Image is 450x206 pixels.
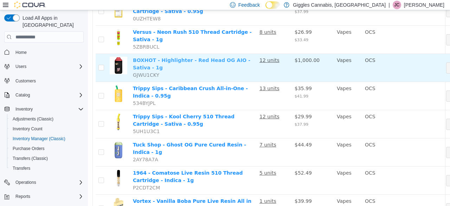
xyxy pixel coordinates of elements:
[172,47,192,53] u: 12 units
[15,78,36,84] span: Customers
[13,48,84,56] span: Home
[7,114,86,124] button: Adjustments (Classic)
[13,192,84,201] span: Reports
[15,194,30,199] span: Reports
[172,160,188,166] u: 5 units
[13,116,53,122] span: Adjustments (Classic)
[207,132,224,137] span: $44.49
[15,50,27,55] span: Home
[10,115,84,123] span: Adjustments (Classic)
[13,76,84,85] span: Customers
[358,52,391,63] button: icon: swapMove
[22,187,39,205] img: Vortex - Vanilla Boba Pure Live Resin All in One Box Cart - Indica - 1g hero shot
[10,144,47,153] a: Purchase Orders
[238,1,260,8] span: Feedback
[10,164,84,173] span: Transfers
[13,91,84,99] span: Catalog
[246,100,274,128] td: Vapes
[277,188,288,194] span: OCS
[207,104,224,109] span: $29.99
[15,106,33,112] span: Inventory
[172,75,192,81] u: 13 units
[10,164,33,173] a: Transfers
[13,105,36,113] button: Inventory
[45,104,147,117] a: Trippy Sips - Kool Cherry 510 Thread Cartridge - Sativa - 0.95g
[13,178,39,187] button: Operations
[22,159,39,177] img: 1964 - Comatose Live Resin 510 Thread Cartridge - Indica - 1g hero shot
[45,62,71,68] span: GJWU1CKY
[13,48,30,57] a: Home
[13,126,43,132] span: Inventory Count
[7,124,86,134] button: Inventory Count
[207,19,224,25] span: $26.99
[358,137,391,148] button: icon: swapMove
[13,146,45,151] span: Purchase Orders
[388,1,390,9] p: |
[10,135,68,143] a: Inventory Manager (Classic)
[7,144,86,154] button: Purchase Orders
[207,47,232,53] span: $1,000.00
[10,125,84,133] span: Inventory Count
[45,146,70,152] span: 2AY78A7A
[207,84,220,88] span: $41.99
[172,188,188,194] u: 1 units
[22,18,39,36] img: Versus - Neon Rush 510 Thread Cartridge - Sativa - 1g hero shot
[207,27,220,32] span: $33.49
[22,103,39,120] img: Trippy Sips - Kool Cherry 510 Thread Cartridge - Sativa - 0.95g hero shot
[10,125,45,133] a: Inventory Count
[7,154,86,163] button: Transfers (Classic)
[13,77,39,85] a: Customers
[20,14,84,29] span: Load All Apps in [GEOGRAPHIC_DATA]
[45,90,67,96] span: 534BYJPL
[14,1,46,8] img: Cova
[45,75,160,88] a: Trippy Sips - Caribbean Crush All-in-One - Indica - 0.95g
[13,91,33,99] button: Catalog
[13,156,48,161] span: Transfers (Classic)
[45,19,164,32] a: Versus - Neon Rush 510 Thread Cartridge - Sativa - 1g
[1,192,86,201] button: Reports
[207,75,224,81] span: $35.99
[358,165,391,176] button: icon: swapMove
[394,1,400,9] span: JC
[1,47,86,57] button: Home
[7,163,86,173] button: Transfers
[358,80,391,92] button: icon: swapMove
[1,104,86,114] button: Inventory
[45,34,71,39] span: 5ZBRBUCL
[1,62,86,71] button: Users
[1,90,86,100] button: Catalog
[15,180,36,185] span: Operations
[22,131,39,149] img: Tuck Shop - Ghost OG Pure Cured Resin - Indica - 1g hero shot
[10,144,84,153] span: Purchase Orders
[10,115,56,123] a: Adjustments (Classic)
[13,62,29,71] button: Users
[207,188,224,194] span: $39.99
[45,118,72,124] span: 5UH1U3C1
[22,75,39,92] img: Trippy Sips - Caribbean Crush All-in-One - Indica - 0.95g hero shot
[13,166,30,171] span: Transfers
[404,1,444,9] p: [PERSON_NAME]
[277,47,288,53] span: OCS
[246,72,274,100] td: Vapes
[358,24,391,35] button: icon: swapMove
[1,177,86,187] button: Operations
[10,135,84,143] span: Inventory Manager (Classic)
[45,132,158,145] a: Tuck Shop - Ghost OG Pure Cured Resin - Indica - 1g
[277,104,288,109] span: OCS
[13,192,33,201] button: Reports
[7,134,86,144] button: Inventory Manager (Classic)
[265,1,280,9] input: Dark Mode
[207,112,220,117] span: $37.99
[277,132,288,137] span: OCS
[45,6,73,11] span: 0UZHTEW8
[13,136,65,142] span: Inventory Manager (Classic)
[277,75,288,81] span: OCS
[15,64,26,69] span: Users
[246,128,274,156] td: Vapes
[293,1,386,9] p: Giggles Cannabis, [GEOGRAPHIC_DATA]
[13,62,84,71] span: Users
[45,175,72,180] span: P2CDT2CM
[13,105,84,113] span: Inventory
[277,19,288,25] span: OCS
